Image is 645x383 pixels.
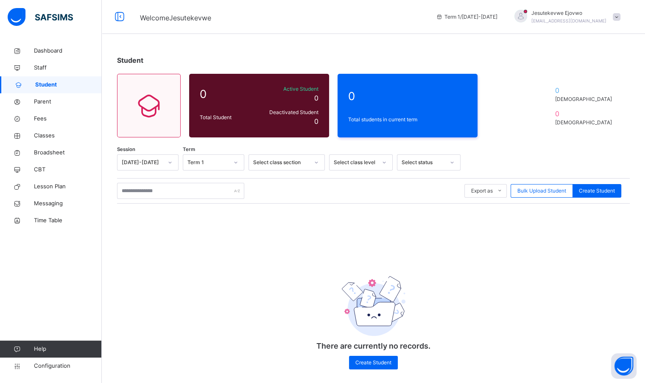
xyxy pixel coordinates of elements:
[342,276,405,336] img: emptyFolder.c0dd6c77127a4b698b748a2c71dfa8de.svg
[34,345,101,353] span: Help
[579,187,615,195] span: Create Student
[334,159,377,166] div: Select class level
[34,182,102,191] span: Lesson Plan
[506,9,625,25] div: JesutekevweEjovwo
[555,109,615,119] span: 0
[402,159,445,166] div: Select status
[34,216,102,225] span: Time Table
[34,165,102,174] span: CBT
[34,64,102,72] span: Staff
[34,98,102,106] span: Parent
[258,85,318,93] span: Active Student
[289,340,458,352] p: There are currently no records.
[140,14,211,22] span: Welcome Jesutekevwe
[436,13,497,21] span: session/term information
[314,94,318,102] span: 0
[187,159,229,166] div: Term 1
[253,159,309,166] div: Select class section
[117,146,135,153] span: Session
[35,81,102,89] span: Student
[314,117,318,126] span: 0
[200,86,254,102] span: 0
[8,8,73,26] img: safsims
[198,112,256,123] div: Total Student
[289,253,458,378] div: There are currently no records.
[258,109,318,116] span: Deactivated Student
[348,116,467,123] span: Total students in current term
[611,353,637,379] button: Open asap
[555,95,615,103] span: [DEMOGRAPHIC_DATA]
[34,362,101,370] span: Configuration
[34,131,102,140] span: Classes
[34,199,102,208] span: Messaging
[517,187,566,195] span: Bulk Upload Student
[355,359,391,366] span: Create Student
[117,56,143,64] span: Student
[122,159,163,166] div: [DATE]-[DATE]
[531,9,606,17] span: Jesutekevwe Ejovwo
[555,119,615,126] span: [DEMOGRAPHIC_DATA]
[183,146,195,153] span: Term
[34,47,102,55] span: Dashboard
[34,148,102,157] span: Broadsheet
[555,85,615,95] span: 0
[34,115,102,123] span: Fees
[471,187,493,195] span: Export as
[348,88,467,104] span: 0
[531,18,606,23] span: [EMAIL_ADDRESS][DOMAIN_NAME]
